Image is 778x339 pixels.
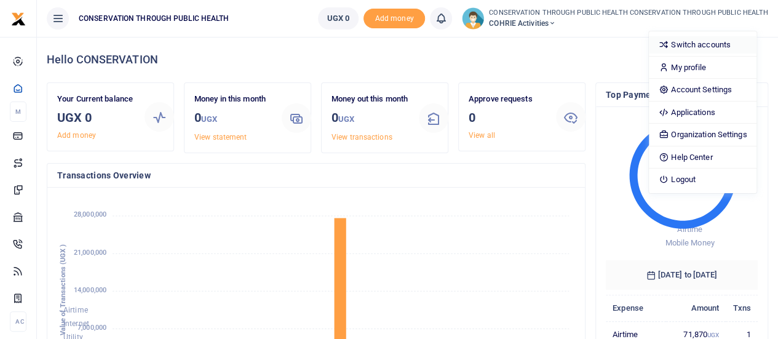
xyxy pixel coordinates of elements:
[201,114,217,124] small: UGX
[74,211,106,219] tspan: 28,000,000
[74,13,234,24] span: CONSERVATION THROUGH PUBLIC HEALTH
[194,133,247,142] a: View statement
[74,249,106,257] tspan: 21,000,000
[462,7,768,30] a: profile-user CONSERVATION THROUGH PUBLIC HEALTH CONSERVATION THROUGH PUBLIC HEALTH COHRIE Activities
[331,133,392,142] a: View transactions
[649,171,756,188] a: Logout
[489,8,768,18] small: CONSERVATION THROUGH PUBLIC HEALTH CONSERVATION THROUGH PUBLIC HEALTH
[77,324,106,332] tspan: 7,000,000
[11,12,26,26] img: logo-small
[469,93,546,106] p: Approve requests
[74,286,106,294] tspan: 14,000,000
[665,238,714,247] span: Mobile Money
[10,311,26,332] li: Ac
[313,7,364,30] li: Wallet ballance
[63,319,89,328] span: Internet
[649,149,756,166] a: Help Center
[649,36,756,54] a: Switch accounts
[63,306,88,314] span: Airtime
[489,18,768,29] span: COHRIE Activities
[649,59,756,76] a: My profile
[363,9,425,29] span: Add money
[10,102,26,122] li: M
[57,93,135,106] p: Your Current balance
[606,295,666,321] th: Expense
[707,332,719,338] small: UGX
[649,81,756,98] a: Account Settings
[469,131,495,140] a: View all
[363,9,425,29] li: Toup your wallet
[318,7,359,30] a: UGX 0
[59,244,67,336] text: Value of Transactions (UGX )
[649,104,756,121] a: Applications
[194,108,272,129] h3: 0
[649,126,756,143] a: Organization Settings
[331,108,409,129] h3: 0
[47,53,768,66] h4: Hello CONSERVATION
[327,12,350,25] span: UGX 0
[726,295,758,321] th: Txns
[462,7,484,30] img: profile-user
[677,225,702,234] span: Airtime
[331,93,409,106] p: Money out this month
[57,108,135,127] h3: UGX 0
[666,295,726,321] th: Amount
[57,169,575,182] h4: Transactions Overview
[606,260,758,290] h6: [DATE] to [DATE]
[11,14,26,23] a: logo-small logo-large logo-large
[194,93,272,106] p: Money in this month
[57,131,96,140] a: Add money
[606,88,758,102] h4: Top Payments & Expenses
[469,108,546,127] h3: 0
[363,13,425,22] a: Add money
[338,114,354,124] small: UGX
